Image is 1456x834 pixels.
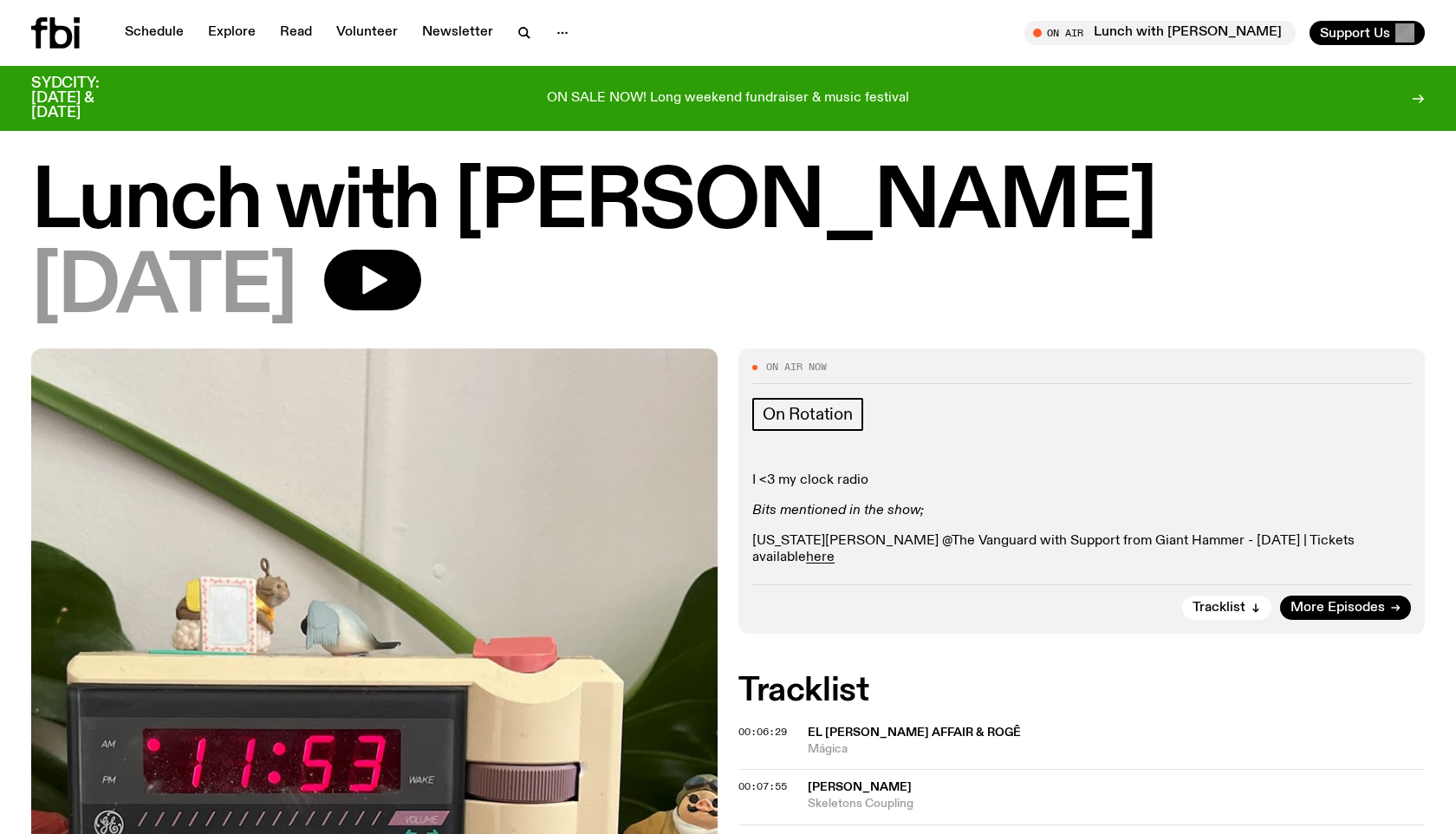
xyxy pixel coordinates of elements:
[808,726,1021,739] span: El [PERSON_NAME] Affair & Rogê
[806,551,835,564] a: here
[763,405,853,424] span: On Rotation
[752,472,1411,489] p: I <3 my clock radio
[1310,21,1425,45] button: Support Us
[752,398,863,431] a: On Rotation
[326,21,408,45] a: Volunteer
[114,21,194,45] a: Schedule
[1024,21,1296,45] button: On AirLunch with [PERSON_NAME]
[808,781,912,793] span: [PERSON_NAME]
[1193,602,1245,615] span: Tracklist
[738,675,1425,707] h2: Tracklist
[738,779,787,793] span: 00:07:55
[1280,596,1411,620] a: More Episodes
[1182,596,1271,620] button: Tracklist
[808,796,1425,812] span: Skeletons Coupling
[766,362,827,372] span: On Air Now
[547,91,909,107] p: ON SALE NOW! Long weekend fundraiser & music festival
[738,725,787,739] span: 00:06:29
[1290,602,1385,615] span: More Episodes
[412,21,504,45] a: Newsletter
[31,165,1425,243] h1: Lunch with [PERSON_NAME]
[198,21,266,45] a: Explore
[752,504,924,518] em: Bits mentioned in the show;
[808,741,1425,758] span: Mágica
[1320,25,1390,41] span: Support Us
[752,533,1411,566] p: [US_STATE][PERSON_NAME] @The Vanguard with Support from Giant Hammer - [DATE] | Tickets available
[270,21,322,45] a: Read
[31,250,296,328] span: [DATE]
[31,76,142,121] h3: SYDCITY: [DATE] & [DATE]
